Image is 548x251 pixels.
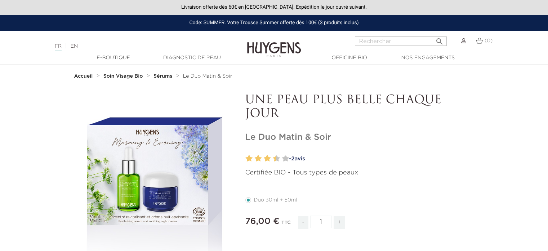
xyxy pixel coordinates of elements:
a: EN [71,44,78,49]
input: Rechercher [355,36,447,46]
a: Nos engagements [392,54,464,62]
a: Diagnostic de peau [156,54,228,62]
a: Sérums [153,73,174,79]
span: (0) [485,38,493,43]
strong: Soin Visage Bio [103,74,143,79]
p: Certifiée BIO - Tous types de peaux [245,168,474,178]
label: 3 [253,153,256,164]
label: Duo 30ml + 50ml [245,197,306,203]
a: E-Boutique [77,54,150,62]
a: Soin Visage Bio [103,73,145,79]
img: Huygens [247,30,301,58]
label: 6 [266,153,271,164]
label: 1 [244,153,247,164]
span: 76,00 € [245,217,280,226]
a: Officine Bio [313,54,386,62]
a: Le Duo Matin & Soir [183,73,232,79]
label: 4 [256,153,262,164]
span: - [298,216,308,229]
label: 9 [281,153,283,164]
strong: Sérums [153,74,172,79]
label: 5 [262,153,265,164]
a: -2avis [287,153,474,164]
h1: Le Duo Matin & Soir [245,132,474,143]
span: 2 [291,156,294,161]
span: + [334,216,345,229]
strong: Accueil [74,74,93,79]
label: 7 [271,153,274,164]
button:  [433,34,446,44]
label: 10 [284,153,289,164]
label: 8 [275,153,280,164]
input: Quantité [310,216,332,228]
i:  [435,35,444,44]
div: | [51,42,223,51]
span: Le Duo Matin & Soir [183,74,232,79]
p: UNE PEAU PLUS BELLE CHAQUE JOUR [245,94,474,121]
div: TTC [281,215,291,234]
a: Accueil [74,73,94,79]
a: FR [55,44,62,51]
label: 2 [247,153,253,164]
